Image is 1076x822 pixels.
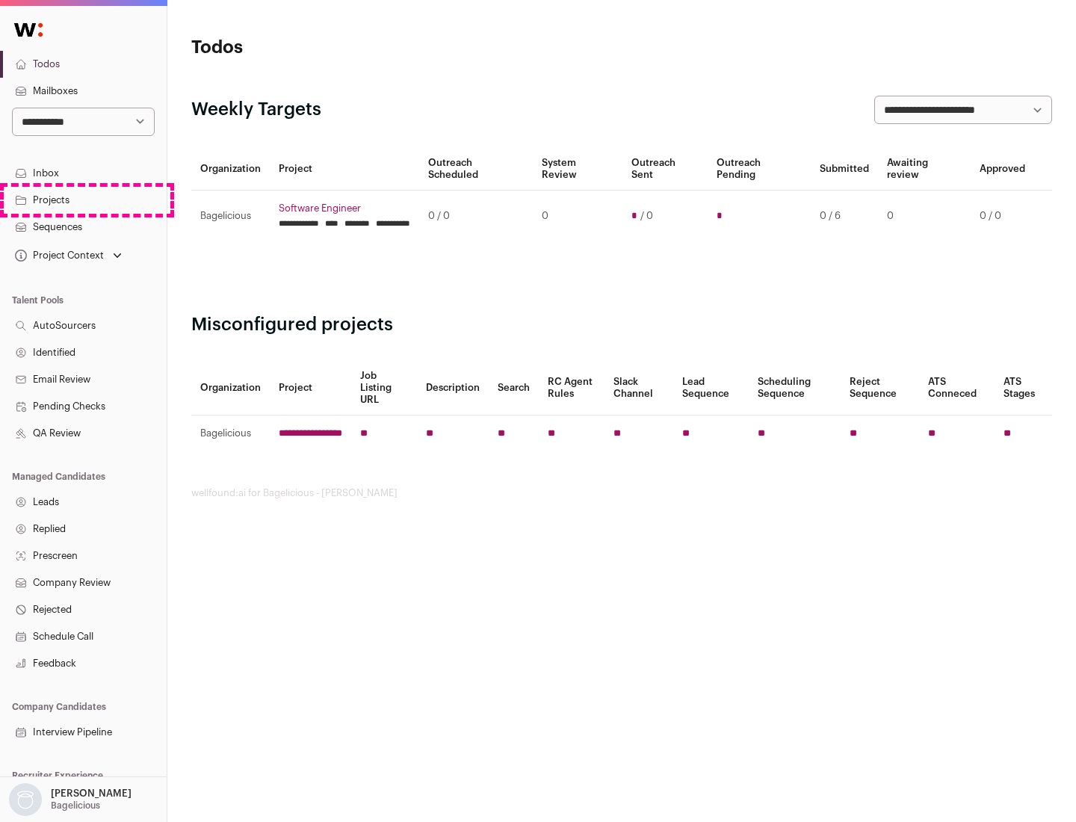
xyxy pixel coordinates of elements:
th: Reject Sequence [841,361,920,415]
th: Organization [191,148,270,191]
button: Open dropdown [6,783,134,816]
th: Organization [191,361,270,415]
th: Scheduling Sequence [749,361,841,415]
td: Bagelicious [191,191,270,242]
td: 0 / 0 [971,191,1034,242]
h2: Misconfigured projects [191,313,1052,337]
th: ATS Stages [995,361,1052,415]
th: Lead Sequence [673,361,749,415]
img: nopic.png [9,783,42,816]
th: System Review [533,148,622,191]
th: Outreach Sent [622,148,708,191]
th: Outreach Scheduled [419,148,533,191]
th: Submitted [811,148,878,191]
th: ATS Conneced [919,361,994,415]
td: 0 [878,191,971,242]
span: / 0 [640,210,653,222]
div: Project Context [12,250,104,262]
th: Job Listing URL [351,361,417,415]
p: Bagelicious [51,800,100,812]
th: Approved [971,148,1034,191]
h1: Todos [191,36,478,60]
a: Software Engineer [279,203,410,214]
th: Project [270,361,351,415]
td: 0 / 6 [811,191,878,242]
h2: Weekly Targets [191,98,321,122]
footer: wellfound:ai for Bagelicious - [PERSON_NAME] [191,487,1052,499]
th: Search [489,361,539,415]
td: 0 / 0 [419,191,533,242]
td: 0 [533,191,622,242]
th: Outreach Pending [708,148,810,191]
button: Open dropdown [12,245,125,266]
th: Project [270,148,419,191]
th: Slack Channel [605,361,673,415]
td: Bagelicious [191,415,270,452]
th: Awaiting review [878,148,971,191]
p: [PERSON_NAME] [51,788,132,800]
th: Description [417,361,489,415]
img: Wellfound [6,15,51,45]
th: RC Agent Rules [539,361,604,415]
